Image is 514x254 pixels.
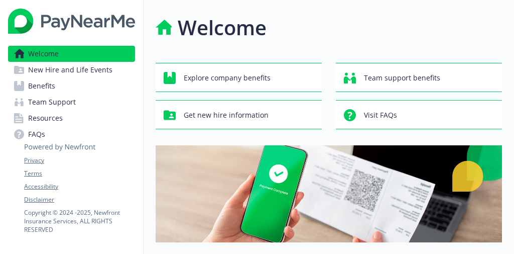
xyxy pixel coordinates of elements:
[28,46,59,62] span: Welcome
[336,63,502,92] button: Team support benefits
[8,62,135,78] a: New Hire and Life Events
[24,156,135,165] a: Privacy
[28,78,55,94] span: Benefits
[8,78,135,94] a: Benefits
[24,169,135,178] a: Terms
[364,68,440,88] span: Team support benefits
[28,62,112,78] span: New Hire and Life Events
[178,13,267,43] h1: Welcome
[8,46,135,62] a: Welcome
[8,94,135,110] a: Team Support
[28,110,63,126] span: Resources
[184,68,271,88] span: Explore company benefits
[24,208,135,234] p: Copyright © 2024 - 2025 , Newfront Insurance Services, ALL RIGHTS RESERVED
[364,106,397,125] span: Visit FAQs
[156,145,502,242] img: overview page banner
[24,195,135,204] a: Disclaimer
[336,100,502,129] button: Visit FAQs
[8,110,135,126] a: Resources
[156,63,322,92] button: Explore company benefits
[184,106,269,125] span: Get new hire information
[156,100,322,129] button: Get new hire information
[8,126,135,142] a: FAQs
[28,94,76,110] span: Team Support
[24,182,135,191] a: Accessibility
